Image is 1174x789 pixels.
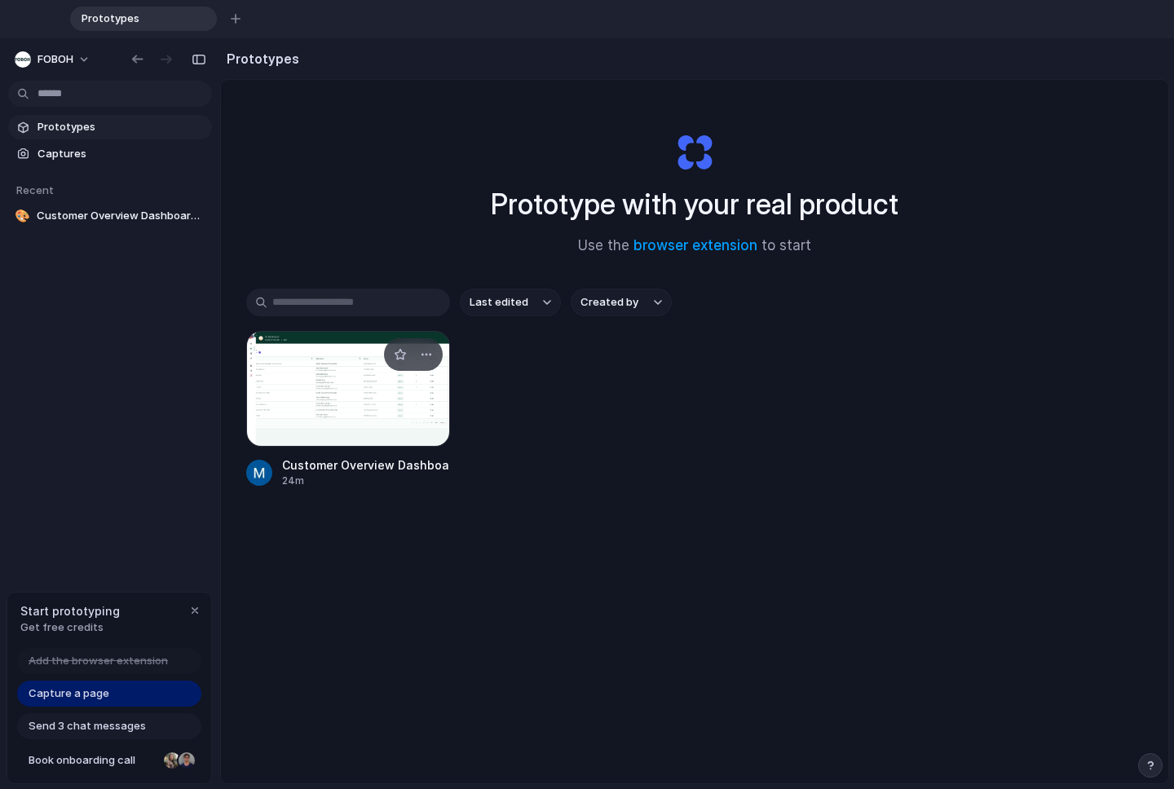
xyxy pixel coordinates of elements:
button: Created by [571,289,672,316]
span: Last edited [470,294,528,311]
span: Use the to start [578,236,811,257]
span: Customer Overview Dashboard Update [37,208,205,224]
a: 🎨Customer Overview Dashboard Update [8,204,212,228]
span: FOBOH [38,51,73,68]
a: Book onboarding call [17,747,201,774]
div: 🎨 [15,208,30,224]
span: Add the browser extension [29,653,168,669]
a: Captures [8,142,212,166]
button: Last edited [460,289,561,316]
span: Start prototyping [20,602,120,619]
span: Captures [38,146,205,162]
span: Send 3 chat messages [29,718,146,734]
div: Christian Iacullo [177,751,196,770]
span: Capture a page [29,685,109,702]
button: FOBOH [8,46,99,73]
span: Created by [580,294,638,311]
h2: Prototypes [220,49,299,68]
span: Recent [16,183,54,196]
div: Customer Overview Dashboard Update [282,456,450,474]
span: Book onboarding call [29,752,157,769]
span: Prototypes [75,11,191,27]
span: Prototypes [38,119,205,135]
a: Prototypes [8,115,212,139]
div: Prototypes [70,7,217,31]
span: Get free credits [20,619,120,636]
a: browser extension [633,237,757,253]
h1: Prototype with your real product [491,183,898,226]
a: Customer Overview Dashboard UpdateCustomer Overview Dashboard Update24m [246,331,450,488]
div: Nicole Kubica [162,751,182,770]
div: 24m [282,474,450,488]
